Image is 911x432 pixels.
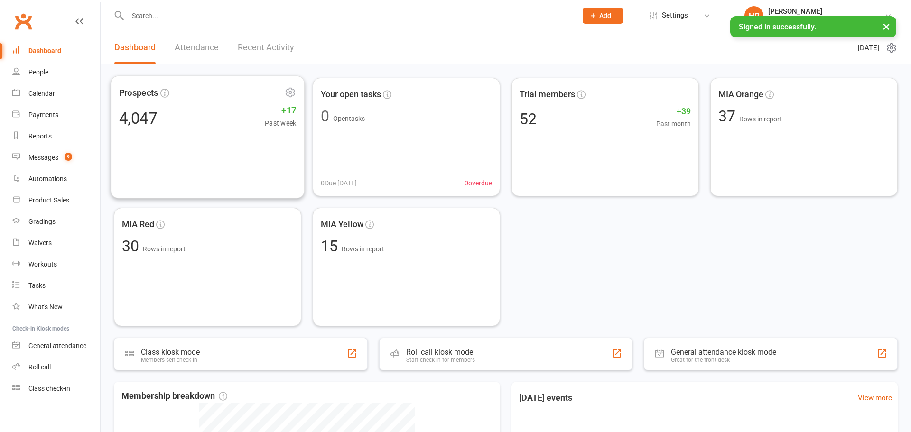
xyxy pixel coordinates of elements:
span: 37 [718,107,739,125]
a: Dashboard [12,40,100,62]
a: Dashboard [114,31,156,64]
span: 15 [321,237,342,255]
div: Product Sales [28,196,69,204]
a: Class kiosk mode [12,378,100,399]
div: Automations [28,175,67,183]
input: Search... [125,9,570,22]
div: General attendance [28,342,86,349]
span: Signed in successfully. [739,22,816,31]
span: Open tasks [333,115,365,122]
span: Past month [656,119,691,129]
a: Gradings [12,211,100,232]
div: Roll call kiosk mode [406,348,475,357]
span: Membership breakdown [121,389,227,403]
div: Reports [28,132,52,140]
a: Attendance [175,31,219,64]
button: × [878,16,895,37]
span: MIA Yellow [321,218,363,231]
div: 0 [321,109,329,124]
span: [DATE] [858,42,879,54]
a: Recent Activity [238,31,294,64]
a: Product Sales [12,190,100,211]
div: Waivers [28,239,52,247]
span: Rows in report [143,245,186,253]
div: 52 [520,111,537,127]
div: Great for the front desk [671,357,776,363]
a: View more [858,392,892,404]
span: Trial members [520,88,575,101]
div: Urban Muaythai - [GEOGRAPHIC_DATA] [768,16,884,24]
a: Roll call [12,357,100,378]
div: Roll call [28,363,51,371]
div: Gradings [28,218,56,225]
a: General attendance kiosk mode [12,335,100,357]
span: Rows in report [739,115,782,123]
span: 30 [122,237,143,255]
a: Calendar [12,83,100,104]
span: +39 [656,105,691,119]
div: Class check-in [28,385,70,392]
span: MIA Orange [718,88,763,101]
span: 0 overdue [465,178,492,188]
a: Waivers [12,232,100,254]
a: Workouts [12,254,100,275]
span: Prospects [119,86,158,100]
span: +17 [265,104,296,118]
div: Workouts [28,260,57,268]
a: Automations [12,168,100,190]
div: [PERSON_NAME] [768,7,884,16]
span: MIA Red [122,218,154,231]
a: What's New [12,296,100,318]
div: Tasks [28,282,46,289]
div: Staff check-in for members [406,357,475,363]
div: Class kiosk mode [141,348,200,357]
a: Reports [12,126,100,147]
a: People [12,62,100,83]
span: Settings [662,5,688,26]
div: 4,047 [119,110,158,126]
span: Add [599,12,611,19]
div: Members self check-in [141,357,200,363]
div: Messages [28,154,58,161]
h3: [DATE] events [511,389,580,406]
a: Clubworx [11,9,35,33]
div: People [28,68,48,76]
div: General attendance kiosk mode [671,348,776,357]
a: Payments [12,104,100,126]
div: Dashboard [28,47,61,55]
span: 0 Due [DATE] [321,178,357,188]
button: Add [583,8,623,24]
div: Calendar [28,90,55,97]
span: 9 [65,153,72,161]
span: Rows in report [342,245,384,253]
div: What's New [28,303,63,311]
a: Tasks [12,275,100,296]
span: Your open tasks [321,88,381,101]
a: Messages 9 [12,147,100,168]
span: Past week [265,118,296,129]
div: Payments [28,111,58,119]
div: HR [744,6,763,25]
